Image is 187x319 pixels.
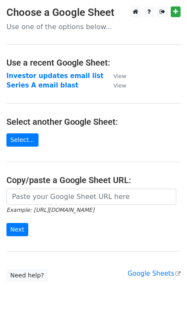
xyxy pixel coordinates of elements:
a: Investor updates email list [6,72,104,80]
h3: Choose a Google Sheet [6,6,181,19]
h4: Copy/paste a Google Sheet URL: [6,175,181,185]
a: View [105,81,126,89]
small: View [113,73,126,79]
h4: Use a recent Google Sheet: [6,57,181,68]
small: Example: [URL][DOMAIN_NAME] [6,207,94,213]
a: Need help? [6,269,48,282]
small: View [113,82,126,89]
h4: Select another Google Sheet: [6,117,181,127]
input: Paste your Google Sheet URL here [6,189,176,205]
a: Google Sheets [128,270,181,277]
p: Use one of the options below... [6,22,181,31]
input: Next [6,223,28,236]
a: Select... [6,133,39,147]
a: View [105,72,126,80]
a: Series A email blast [6,81,78,89]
